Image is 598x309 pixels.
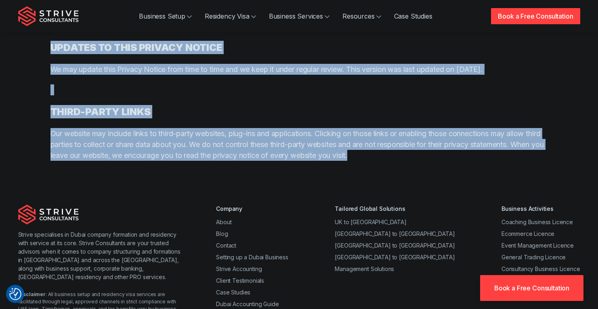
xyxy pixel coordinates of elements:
[262,8,336,24] a: Business Services
[216,254,288,261] a: Setting up a Dubai Business
[501,204,580,213] div: Business Activities
[216,277,264,284] a: Client Testimonials
[501,254,566,261] a: General Trading Licence
[9,288,21,300] img: Revisit consent button
[9,288,21,300] button: Consent Preferences
[216,230,228,237] a: Blog
[501,230,554,237] a: Ecommerce Licence
[216,219,231,225] a: About
[335,242,455,249] a: [GEOGRAPHIC_DATA] to [GEOGRAPHIC_DATA]
[18,230,184,281] p: Strive specialises in Dubai company formation and residency with service at its core. Strive Cons...
[50,106,151,118] strong: THIRD-PARTY LINKS
[335,254,455,261] a: [GEOGRAPHIC_DATA] to [GEOGRAPHIC_DATA]
[335,219,406,225] a: UK to [GEOGRAPHIC_DATA]
[50,42,222,53] strong: UPDATES TO THIS PRIVACY NOTICE
[480,275,583,301] a: Book a Free Consultation
[50,64,548,75] p: We may update this Privacy Notice from time to time and we keep it under regular review. This ver...
[18,6,79,26] img: Strive Consultants
[216,289,250,296] a: Case Studies
[216,265,262,272] a: Strive Accounting
[335,265,394,272] a: Management Solutions
[335,204,455,213] div: Tailored Global Solutions
[198,8,262,24] a: Residency Visa
[18,204,79,225] img: Strive Consultants
[132,8,198,24] a: Business Setup
[501,242,574,249] a: Event Management Licence
[216,242,236,249] a: Contact
[501,265,580,272] a: Consultancy Business Licence
[50,128,548,161] p: Our website may include links to third-party websites, plug-ins and applications. Clicking on tho...
[336,8,388,24] a: Resources
[335,230,455,237] a: [GEOGRAPHIC_DATA] to [GEOGRAPHIC_DATA]
[216,301,279,307] a: Dubai Accounting Guide
[388,8,439,24] a: Case Studies
[491,8,580,24] a: Book a Free Consultation
[216,204,288,213] div: Company
[501,219,573,225] a: Coaching Business Licence
[18,291,46,297] strong: Disclaimer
